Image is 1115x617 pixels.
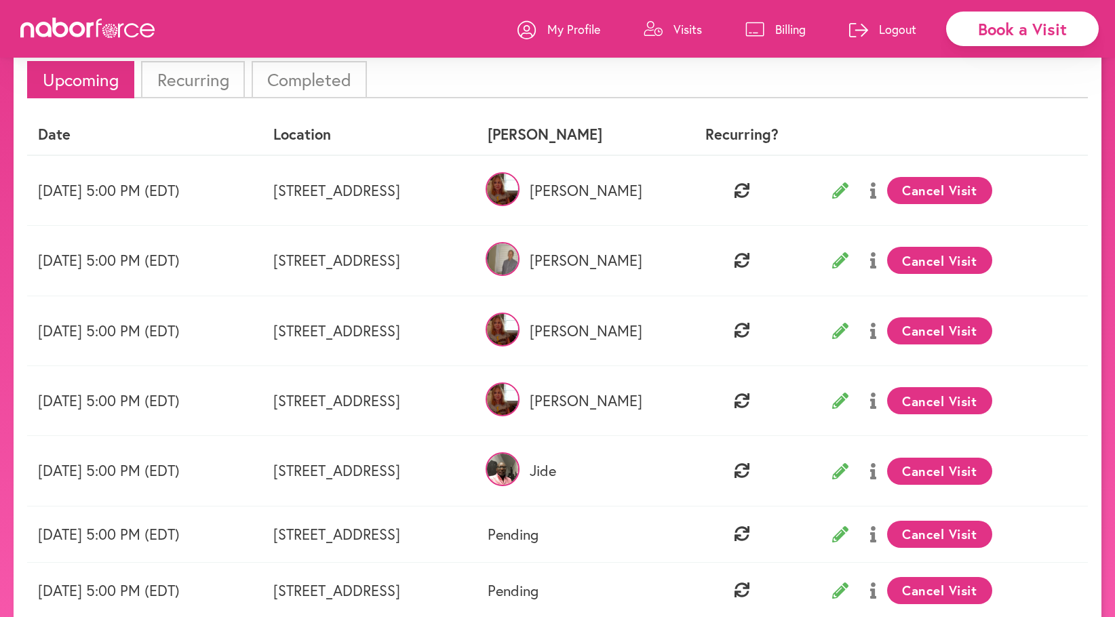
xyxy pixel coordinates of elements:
div: Book a Visit [946,12,1099,46]
td: [DATE] 5:00 PM (EDT) [27,506,262,562]
p: Visits [673,21,702,37]
th: Location [262,115,477,155]
td: [DATE] 5:00 PM (EDT) [27,226,262,296]
img: VFvZWeuBTW255Lwmk9jk [486,452,520,486]
li: Upcoming [27,61,134,98]
td: [DATE] 5:00 PM (EDT) [27,365,262,435]
th: Recurring? [673,115,810,155]
a: Logout [849,9,916,49]
td: [STREET_ADDRESS] [262,296,477,365]
p: [PERSON_NAME] [488,252,663,269]
p: [PERSON_NAME] [488,392,663,410]
p: Billing [775,21,806,37]
p: My Profile [547,21,600,37]
a: Visits [644,9,702,49]
p: Logout [879,21,916,37]
td: [DATE] 5:00 PM (EDT) [27,436,262,506]
button: Cancel Visit [887,458,992,485]
td: [STREET_ADDRESS] [262,436,477,506]
button: Cancel Visit [887,521,992,548]
td: [STREET_ADDRESS] [262,226,477,296]
img: 4zUoyCGQmW9I6u5jqRAK [486,313,520,346]
img: 4zUoyCGQmW9I6u5jqRAK [486,172,520,206]
th: Date [27,115,262,155]
img: uO9lBQdmSAKJJyDVnUlj [486,242,520,276]
button: Cancel Visit [887,387,992,414]
button: Cancel Visit [887,577,992,604]
a: Billing [745,9,806,49]
button: Cancel Visit [887,177,992,204]
td: Pending [477,506,673,562]
button: Cancel Visit [887,247,992,274]
td: [STREET_ADDRESS] [262,365,477,435]
button: Cancel Visit [887,317,992,344]
li: Recurring [141,61,244,98]
p: [PERSON_NAME] [488,182,663,199]
td: [STREET_ADDRESS] [262,155,477,226]
img: 4zUoyCGQmW9I6u5jqRAK [486,382,520,416]
td: [STREET_ADDRESS] [262,506,477,562]
p: Jide [488,462,663,479]
th: [PERSON_NAME] [477,115,673,155]
td: [DATE] 5:00 PM (EDT) [27,155,262,226]
td: [DATE] 5:00 PM (EDT) [27,296,262,365]
li: Completed [252,61,367,98]
p: [PERSON_NAME] [488,322,663,340]
a: My Profile [517,9,600,49]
